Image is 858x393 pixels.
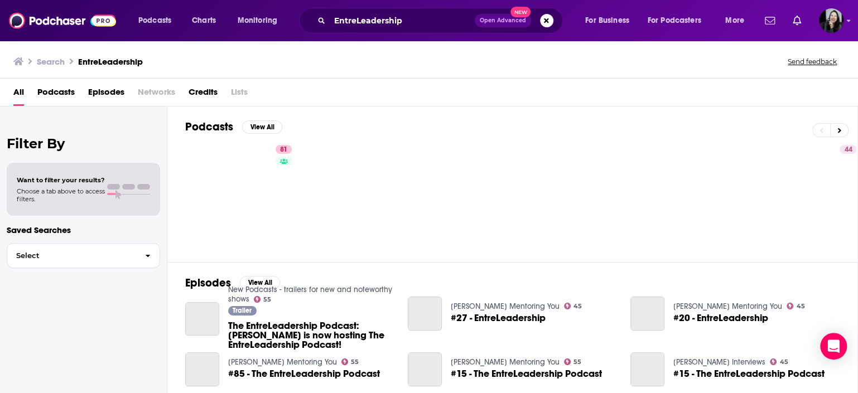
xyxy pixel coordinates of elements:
a: Show notifications dropdown [788,11,806,30]
span: Choose a tab above to access filters. [17,187,105,203]
a: 44 [840,145,856,154]
a: 45 [770,358,788,365]
span: 45 [779,360,788,365]
button: View All [240,276,280,289]
img: #20 - EntreLeadership [630,297,664,331]
span: 45 [573,304,582,309]
span: 55 [351,360,359,365]
a: Show notifications dropdown [760,11,779,30]
a: 55 [564,358,582,365]
span: Networks [138,83,175,106]
a: PodcastsView All [185,120,282,134]
h2: Filter By [7,135,160,152]
button: Send feedback [784,57,840,66]
span: For Business [585,13,629,28]
button: Select [7,243,160,268]
a: All [13,83,24,106]
img: #27 - EntreLeadership [408,297,442,331]
button: open menu [717,12,758,30]
a: #85 - The EntreLeadership Podcast [228,369,380,379]
a: Jocko Willink Mentoring You [451,302,560,311]
span: 55 [263,297,271,302]
div: Open Intercom Messenger [820,333,847,360]
a: Jocko Willink Mentoring You [673,302,782,311]
h2: Episodes [185,276,231,290]
a: 81 [276,145,292,154]
span: For Podcasters [648,13,701,28]
span: 44 [844,144,852,156]
span: Lists [231,83,248,106]
button: Show profile menu [819,8,843,33]
div: Search podcasts, credits, & more... [310,8,573,33]
span: New [510,7,531,17]
a: New Podcasts - trailers for new and noteworthy shows [228,285,392,304]
span: Podcasts [138,13,171,28]
span: Want to filter your results? [17,176,105,184]
a: 55 [254,296,272,303]
button: Open AdvancedNew [475,14,531,27]
a: 45 [787,303,805,309]
button: open menu [230,12,292,30]
input: Search podcasts, credits, & more... [330,12,475,30]
h2: Podcasts [185,120,233,134]
a: 45 [564,303,582,309]
span: 81 [280,144,287,156]
span: Charts [192,13,216,28]
a: Charts [185,12,223,30]
span: Open Advanced [480,18,526,23]
a: #15 - The EntreLeadership Podcast [451,369,602,379]
a: Simon Sinek Mentoring You [228,357,337,367]
h3: EntreLeadership [78,56,143,67]
img: The EntreLeadership Podcast: Dave Ramsey is now hosting The EntreLeadership Podcast! [185,302,219,336]
button: open menu [131,12,186,30]
a: 81 [191,140,299,249]
span: The EntreLeadership Podcast: [PERSON_NAME] is now hosting The EntreLeadership Podcast! [228,321,394,350]
a: #15 - The EntreLeadership Podcast [673,369,825,379]
a: EpisodesView All [185,276,280,290]
button: open menu [640,12,717,30]
p: Saved Searches [7,225,160,235]
a: 55 [341,358,359,365]
span: Logged in as marypoffenroth [819,8,843,33]
a: Episodes [88,83,124,106]
a: Simon Sinek Mentoring You [451,357,560,367]
span: Trailer [233,307,252,314]
a: #20 - EntreLeadership [673,313,768,323]
img: #85 - The EntreLeadership Podcast [185,352,219,386]
a: Podcasts [37,83,75,106]
img: Podchaser - Follow, Share and Rate Podcasts [9,10,116,31]
h3: Search [37,56,65,67]
a: Simon Sinek Interviews [673,357,765,367]
img: #15 - The EntreLeadership Podcast [408,352,442,386]
a: The EntreLeadership Podcast: Dave Ramsey is now hosting The EntreLeadership Podcast! [228,321,394,350]
img: #15 - The EntreLeadership Podcast [630,352,664,386]
span: More [725,13,744,28]
span: Monitoring [238,13,277,28]
span: 45 [796,304,804,309]
img: User Profile [819,8,843,33]
button: open menu [577,12,643,30]
span: 55 [573,360,581,365]
a: #27 - EntreLeadership [451,313,546,323]
a: Credits [189,83,218,106]
button: View All [242,120,282,134]
span: Select [7,252,136,259]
